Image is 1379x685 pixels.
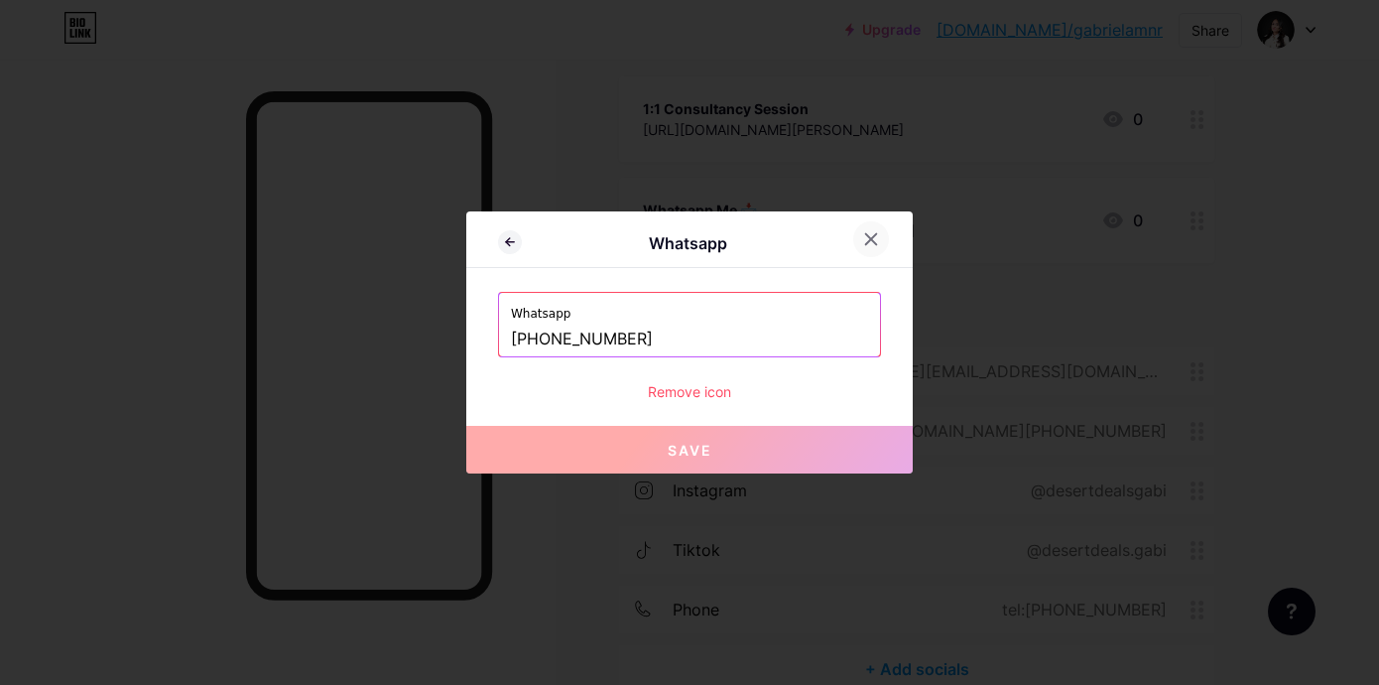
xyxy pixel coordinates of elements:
[668,442,712,459] span: Save
[466,426,913,474] button: Save
[522,231,853,255] div: Whatsapp
[511,323,868,356] input: +00000000000 (WhatsApp)
[511,293,868,323] label: Whatsapp
[498,381,881,402] div: Remove icon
